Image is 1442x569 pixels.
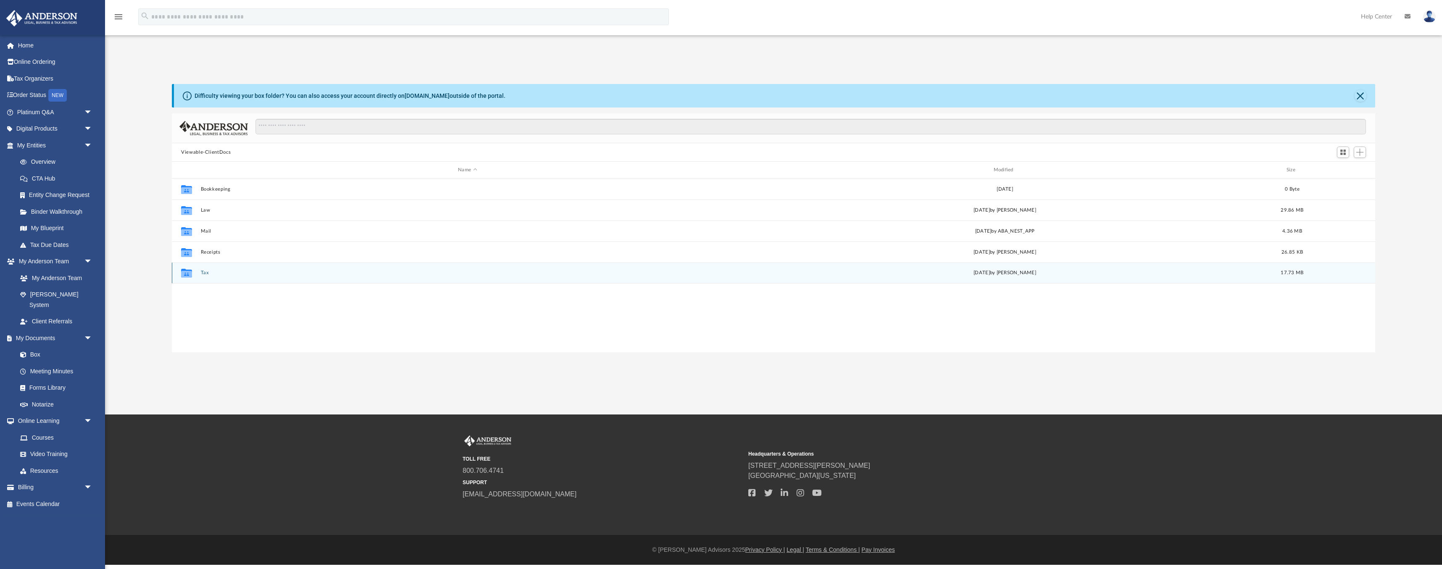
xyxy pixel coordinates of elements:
[12,270,97,286] a: My Anderson Team
[113,12,124,22] i: menu
[6,70,105,87] a: Tax Organizers
[84,479,101,496] span: arrow_drop_down
[12,446,97,463] a: Video Training
[1337,147,1350,158] button: Switch to Grid View
[12,396,101,413] a: Notarize
[84,121,101,138] span: arrow_drop_down
[255,119,1366,135] input: Search files and folders
[405,92,450,99] a: [DOMAIN_NAME]
[201,270,734,275] button: Tax
[745,546,785,553] a: Privacy Policy |
[176,166,197,174] div: id
[1281,250,1303,254] span: 26.85 KB
[463,467,504,474] a: 800.706.4741
[105,545,1442,554] div: © [PERSON_NAME] Advisors 2025
[463,435,513,446] img: Anderson Advisors Platinum Portal
[12,170,105,187] a: CTA Hub
[6,413,101,430] a: Online Learningarrow_drop_down
[201,228,734,234] button: Mail
[1276,166,1309,174] div: Size
[6,54,105,71] a: Online Ordering
[113,16,124,22] a: menu
[6,121,105,137] a: Digital Productsarrow_drop_down
[12,286,101,313] a: [PERSON_NAME] System
[12,313,101,330] a: Client Referrals
[6,253,101,270] a: My Anderson Teamarrow_drop_down
[6,37,105,54] a: Home
[84,104,101,121] span: arrow_drop_down
[1281,270,1304,275] span: 17.73 MB
[6,87,105,104] a: Order StatusNEW
[6,104,105,121] a: Platinum Q&Aarrow_drop_down
[1355,90,1366,102] button: Close
[12,187,105,204] a: Entity Change Request
[12,203,105,220] a: Binder Walkthrough
[738,269,1272,277] div: by [PERSON_NAME]
[140,11,150,21] i: search
[48,89,67,102] div: NEW
[738,186,1272,193] div: [DATE]
[861,546,895,553] a: Pay Invoices
[201,186,734,192] button: Bookkeeping
[4,10,80,26] img: Anderson Advisors Platinum Portal
[1313,166,1371,174] div: id
[201,249,734,255] button: Receipts
[1354,147,1366,158] button: Add
[12,462,101,479] a: Resources
[12,363,101,380] a: Meeting Minutes
[748,472,856,479] a: [GEOGRAPHIC_DATA][US_STATE]
[738,249,1272,256] div: [DATE] by [PERSON_NAME]
[12,346,97,363] a: Box
[974,270,990,275] span: [DATE]
[463,479,742,486] small: SUPPORT
[1282,229,1302,233] span: 4.36 MB
[1285,187,1300,191] span: 0 Byte
[748,462,870,469] a: [STREET_ADDRESS][PERSON_NAME]
[12,220,101,237] a: My Blueprint
[12,380,97,396] a: Forms Library
[748,450,1028,458] small: Headquarters & Operations
[12,236,105,253] a: Tax Due Dates
[84,137,101,154] span: arrow_drop_down
[6,496,105,512] a: Events Calendar
[200,166,734,174] div: Name
[84,253,101,270] span: arrow_drop_down
[738,166,1272,174] div: Modified
[463,455,742,463] small: TOLL FREE
[12,429,101,446] a: Courses
[201,207,734,213] button: Law
[12,154,105,170] a: Overview
[6,479,105,496] a: Billingarrow_drop_down
[463,490,576,498] a: [EMAIL_ADDRESS][DOMAIN_NAME]
[1423,10,1436,23] img: User Pic
[738,228,1272,235] div: [DATE] by ABA_NEST_APP
[181,149,231,156] button: Viewable-ClientDocs
[738,207,1272,214] div: [DATE] by [PERSON_NAME]
[172,178,1375,352] div: grid
[806,546,860,553] a: Terms & Conditions |
[6,330,101,346] a: My Documentsarrow_drop_down
[787,546,804,553] a: Legal |
[195,92,505,100] div: Difficulty viewing your box folder? You can also access your account directly on outside of the p...
[84,330,101,347] span: arrow_drop_down
[6,137,105,154] a: My Entitiesarrow_drop_down
[1281,208,1304,212] span: 29.86 MB
[84,413,101,430] span: arrow_drop_down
